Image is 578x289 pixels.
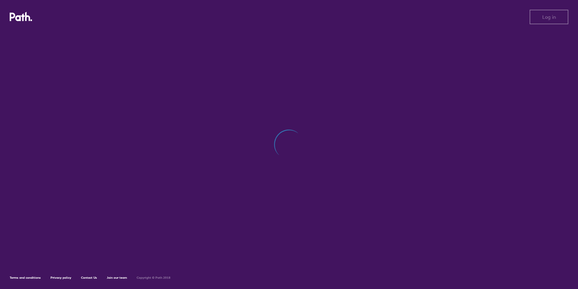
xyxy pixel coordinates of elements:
a: Contact Us [81,276,97,280]
button: Log in [530,10,568,24]
h6: Copyright © Path 2018 [137,276,170,280]
a: Join our team [107,276,127,280]
a: Privacy policy [50,276,71,280]
span: Log in [542,14,556,20]
a: Terms and conditions [10,276,41,280]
